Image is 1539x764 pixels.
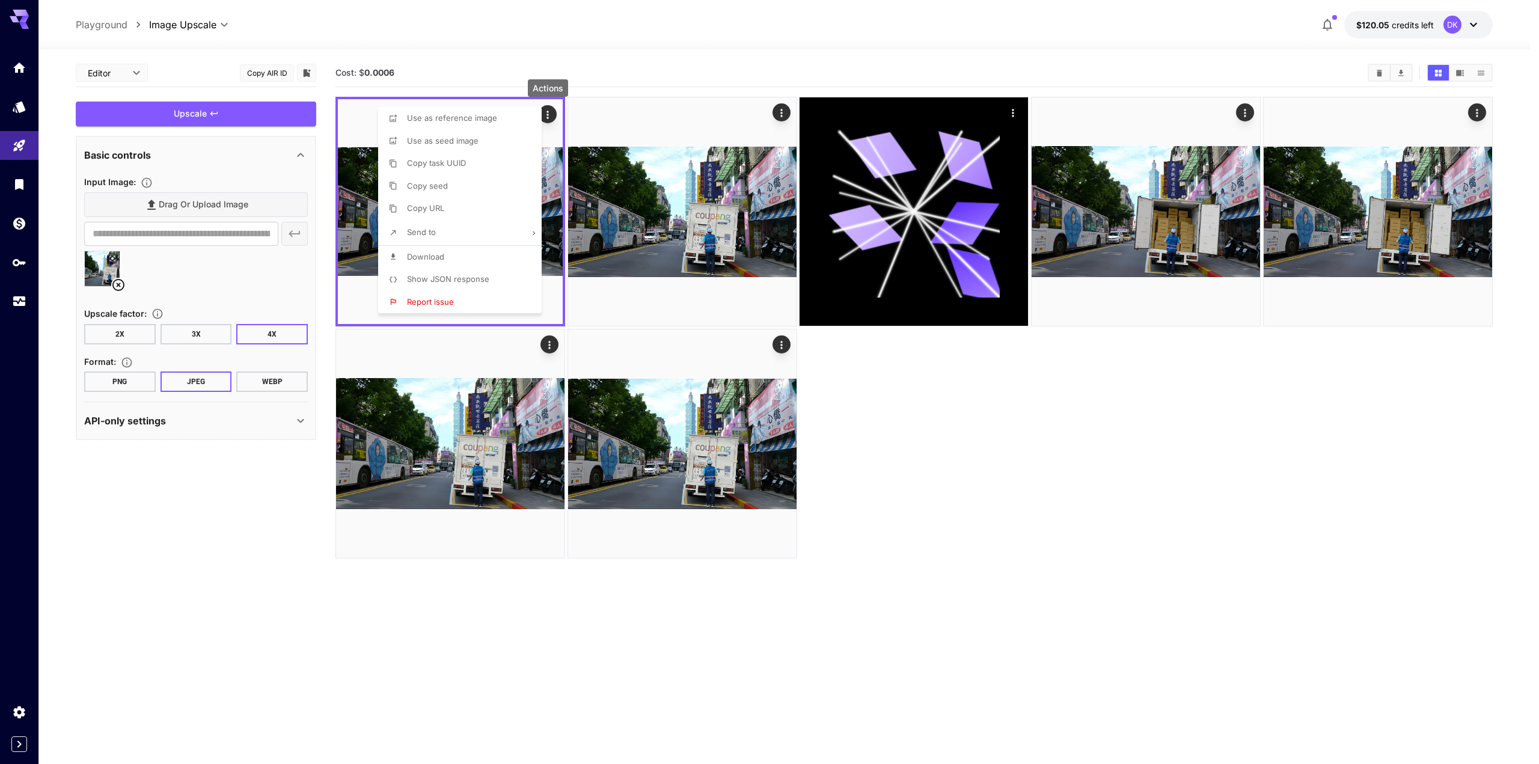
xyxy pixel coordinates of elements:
span: Copy task UUID [407,158,466,168]
span: Send to [407,227,436,237]
span: Show JSON response [407,274,489,284]
span: Use as seed image [407,136,479,145]
span: Copy URL [407,203,444,213]
div: Actions [528,79,568,97]
span: Copy seed [407,181,448,191]
span: Use as reference image [407,113,497,123]
span: Report issue [407,297,454,307]
span: Download [407,252,444,261]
